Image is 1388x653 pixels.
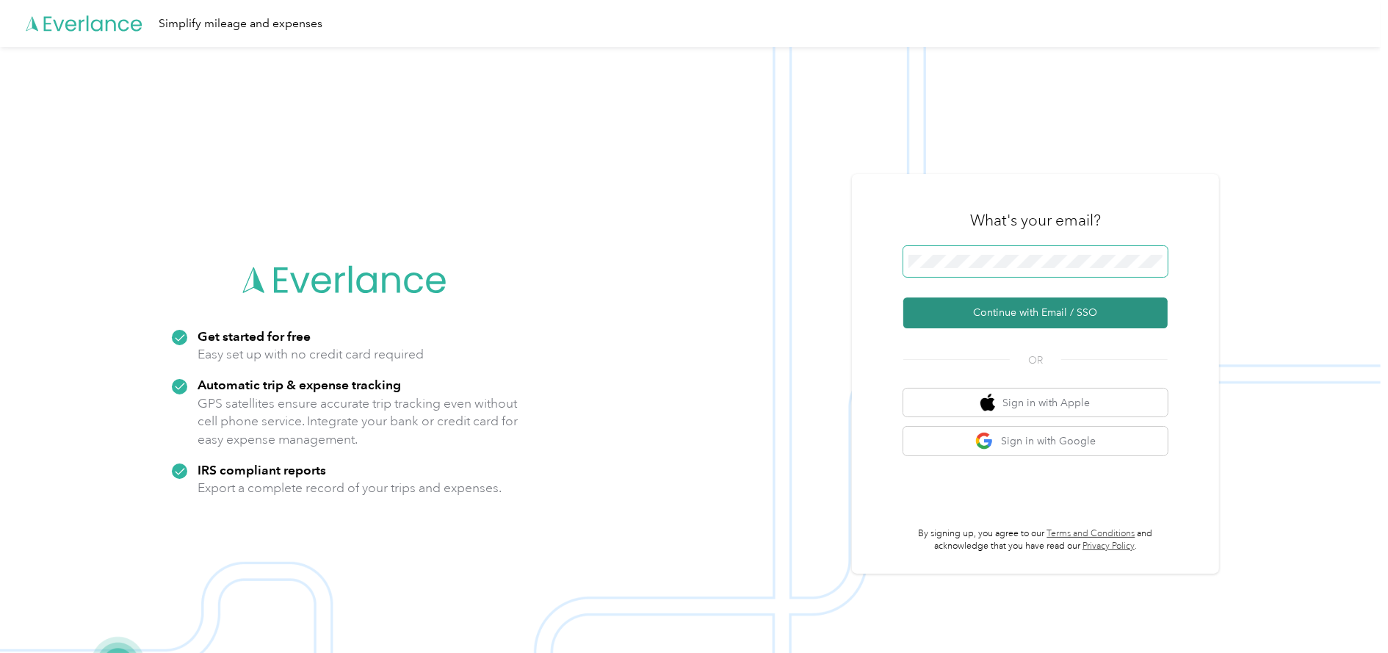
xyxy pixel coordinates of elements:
[198,394,518,449] p: GPS satellites ensure accurate trip tracking even without cell phone service. Integrate your bank...
[970,210,1101,231] h3: What's your email?
[903,527,1168,553] p: By signing up, you agree to our and acknowledge that you have read our .
[198,328,311,344] strong: Get started for free
[1047,528,1135,539] a: Terms and Conditions
[903,389,1168,417] button: apple logoSign in with Apple
[1010,353,1061,368] span: OR
[980,394,995,412] img: apple logo
[159,15,322,33] div: Simplify mileage and expenses
[198,377,401,392] strong: Automatic trip & expense tracking
[975,432,994,450] img: google logo
[903,427,1168,455] button: google logoSign in with Google
[198,479,502,497] p: Export a complete record of your trips and expenses.
[903,297,1168,328] button: Continue with Email / SSO
[198,462,326,477] strong: IRS compliant reports
[198,345,424,364] p: Easy set up with no credit card required
[1082,541,1135,552] a: Privacy Policy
